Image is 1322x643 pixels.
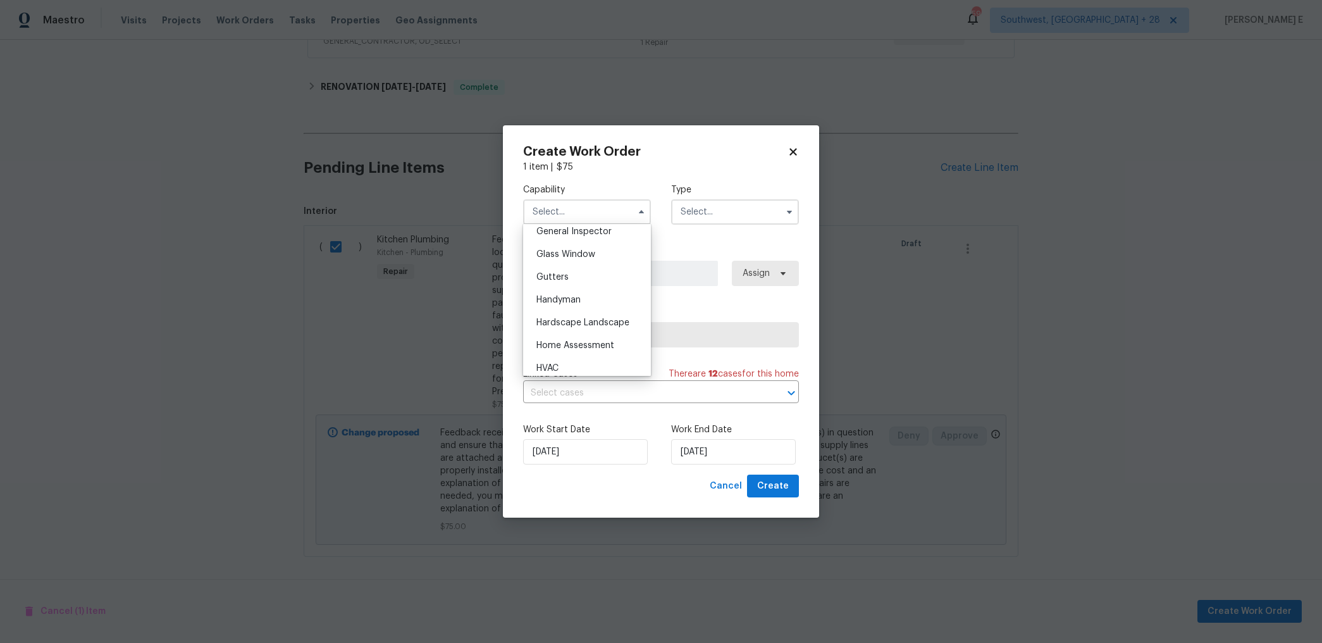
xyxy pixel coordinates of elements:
[708,370,718,378] span: 12
[523,184,651,196] label: Capability
[536,227,612,236] span: General Inspector
[710,478,742,494] span: Cancel
[536,296,581,304] span: Handyman
[536,273,569,282] span: Gutters
[523,146,788,158] h2: Create Work Order
[523,423,651,436] label: Work Start Date
[671,199,799,225] input: Select...
[757,478,789,494] span: Create
[782,384,800,402] button: Open
[536,250,595,259] span: Glass Window
[523,384,763,403] input: Select cases
[534,328,788,341] span: Select trade partner
[671,184,799,196] label: Type
[634,204,649,220] button: Hide options
[557,163,573,172] span: $ 75
[523,306,799,319] label: Trade Partner
[536,364,559,373] span: HVAC
[523,439,648,465] input: M/D/YYYY
[782,204,797,220] button: Show options
[743,267,770,280] span: Assign
[671,423,799,436] label: Work End Date
[536,318,629,327] span: Hardscape Landscape
[671,439,796,465] input: M/D/YYYY
[523,199,651,225] input: Select...
[536,341,614,350] span: Home Assessment
[705,475,747,498] button: Cancel
[747,475,799,498] button: Create
[669,368,799,380] span: There are case s for this home
[523,161,799,173] div: 1 item |
[523,245,799,258] label: Work Order Manager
